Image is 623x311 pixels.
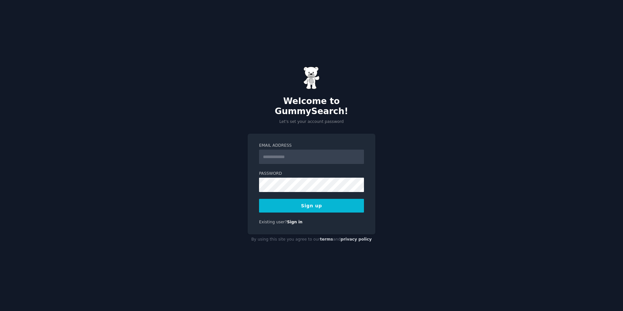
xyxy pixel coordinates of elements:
p: Let's set your account password [248,119,375,125]
label: Email Address [259,143,364,149]
a: Sign in [287,220,303,224]
a: terms [320,237,333,242]
img: Gummy Bear [303,67,320,89]
label: Password [259,171,364,177]
span: Existing user? [259,220,287,224]
h2: Welcome to GummySearch! [248,96,375,117]
div: By using this site you agree to our and [248,234,375,245]
button: Sign up [259,199,364,213]
a: privacy policy [340,237,372,242]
